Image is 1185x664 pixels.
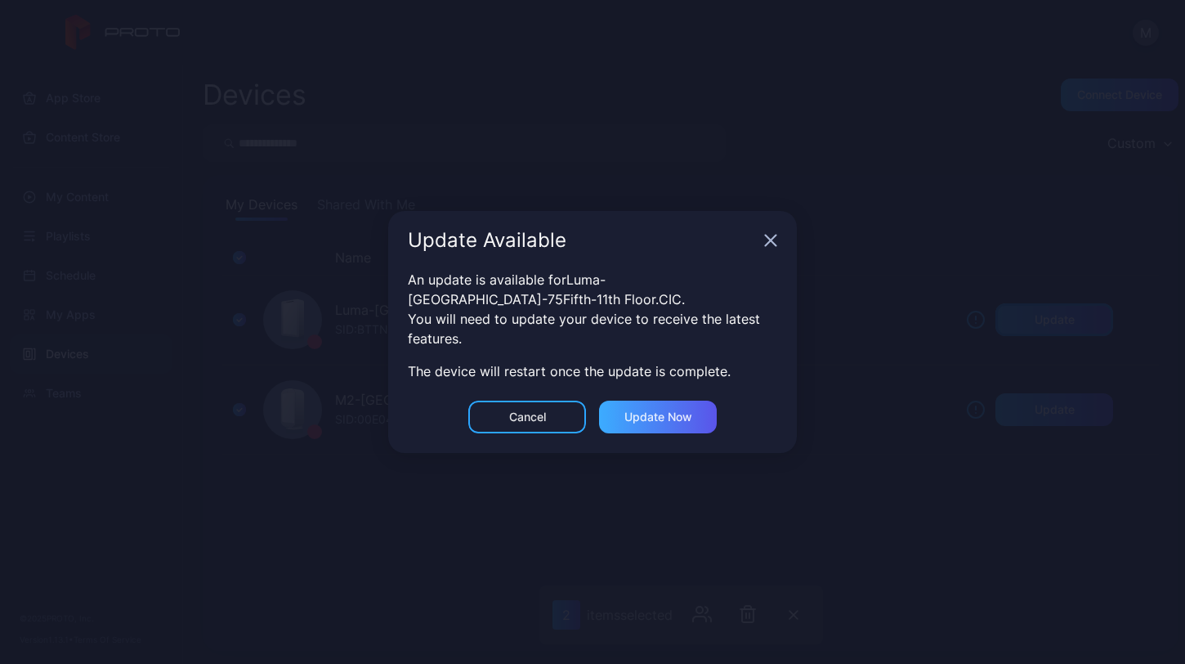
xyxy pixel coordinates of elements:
button: Cancel [468,401,586,433]
div: The device will restart once the update is complete. [408,361,777,381]
button: Update now [599,401,717,433]
div: Cancel [509,411,546,424]
div: Update now [624,411,692,424]
div: Update Available [408,231,758,250]
div: You will need to update your device to receive the latest features. [408,309,777,348]
div: An update is available for Luma-[GEOGRAPHIC_DATA]-75Fifth-11th Floor.CIC . [408,270,777,309]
